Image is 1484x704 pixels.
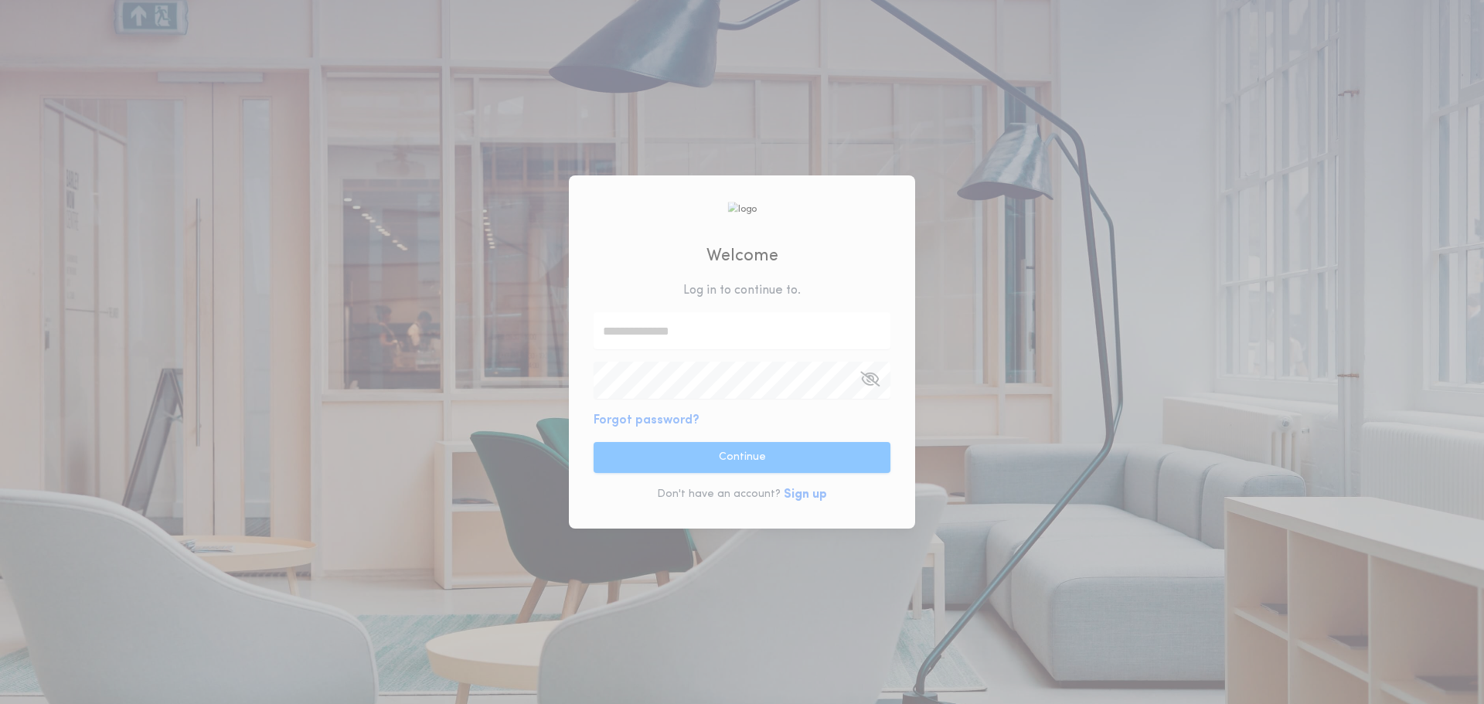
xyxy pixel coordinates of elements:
img: logo [727,202,757,216]
p: Log in to continue to . [683,281,801,300]
button: Sign up [784,485,827,504]
button: Continue [594,442,890,473]
button: Forgot password? [594,411,699,430]
h2: Welcome [706,243,778,269]
p: Don't have an account? [657,487,781,502]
